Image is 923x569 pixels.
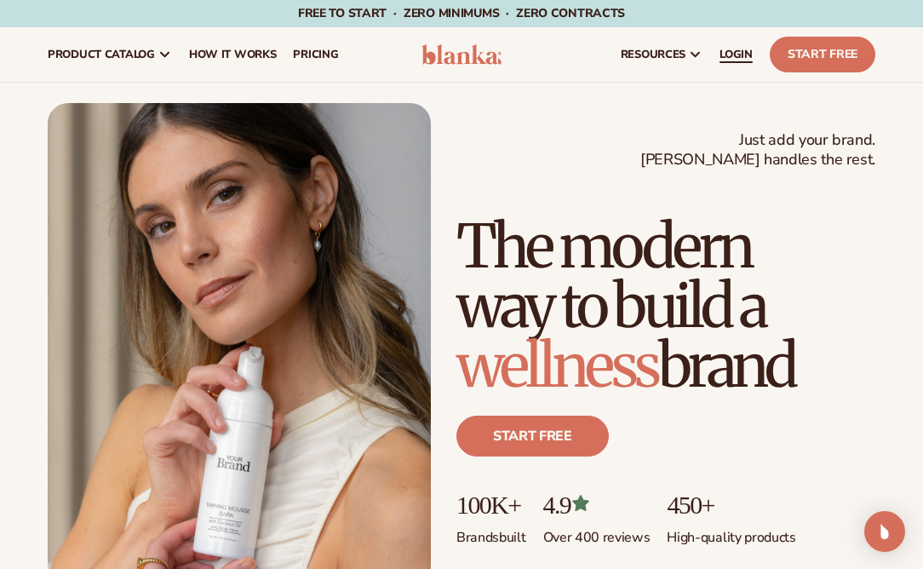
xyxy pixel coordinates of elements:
span: Just add your brand. [PERSON_NAME] handles the rest. [640,130,875,170]
h1: The modern way to build a brand [456,216,875,395]
span: LOGIN [719,48,753,61]
span: Free to start · ZERO minimums · ZERO contracts [298,5,625,21]
a: How It Works [181,27,285,82]
a: pricing [284,27,347,82]
span: wellness [456,328,658,403]
img: logo [421,44,501,65]
p: 100K+ [456,491,526,519]
p: 4.9 [543,491,651,519]
p: High-quality products [667,519,795,547]
p: 450+ [667,491,795,519]
p: Brands built [456,519,526,547]
p: Over 400 reviews [543,519,651,547]
a: product catalog [39,27,181,82]
span: pricing [293,48,338,61]
a: LOGIN [711,27,761,82]
a: Start Free [770,37,875,72]
span: How It Works [189,48,277,61]
a: resources [612,27,711,82]
span: product catalog [48,48,155,61]
div: Open Intercom Messenger [864,511,905,552]
a: Start free [456,416,609,457]
span: resources [621,48,685,61]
